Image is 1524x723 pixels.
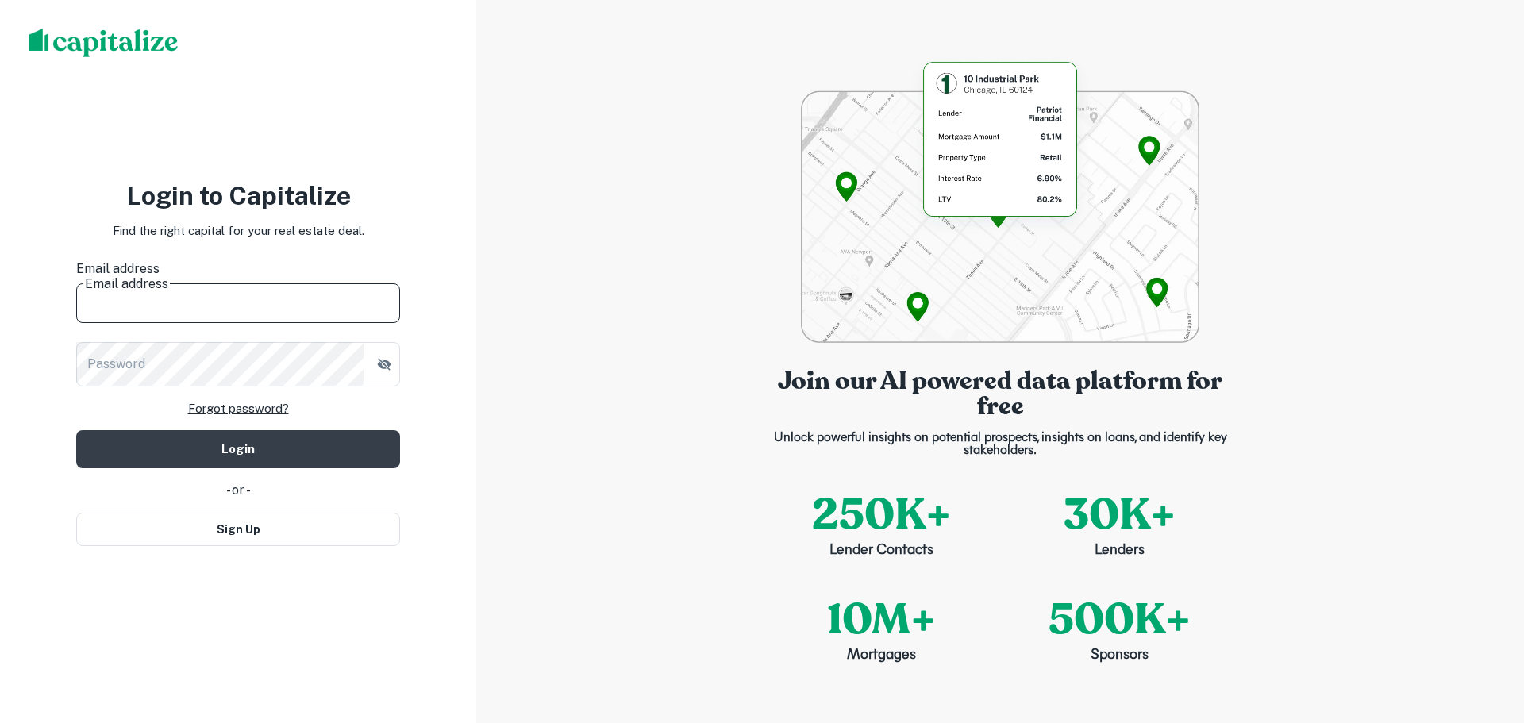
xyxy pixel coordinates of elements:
[1049,587,1191,652] p: 500K+
[76,481,400,500] div: - or -
[76,177,400,215] h3: Login to Capitalize
[762,368,1238,419] p: Join our AI powered data platform for free
[1095,540,1145,562] p: Lenders
[827,587,936,652] p: 10M+
[1091,645,1149,667] p: Sponsors
[188,399,289,418] a: Forgot password?
[29,29,179,57] img: capitalize-logo.png
[1064,483,1176,547] p: 30K+
[801,57,1199,343] img: login-bg
[76,430,400,468] button: Login
[113,221,364,240] p: Find the right capital for your real estate deal.
[829,540,933,562] p: Lender Contacts
[847,645,916,667] p: Mortgages
[812,483,951,547] p: 250K+
[762,432,1238,457] p: Unlock powerful insights on potential prospects, insights on loans, and identify key stakeholders.
[76,513,400,546] button: Sign Up
[1445,596,1524,672] iframe: Chat Widget
[76,260,400,279] label: Email address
